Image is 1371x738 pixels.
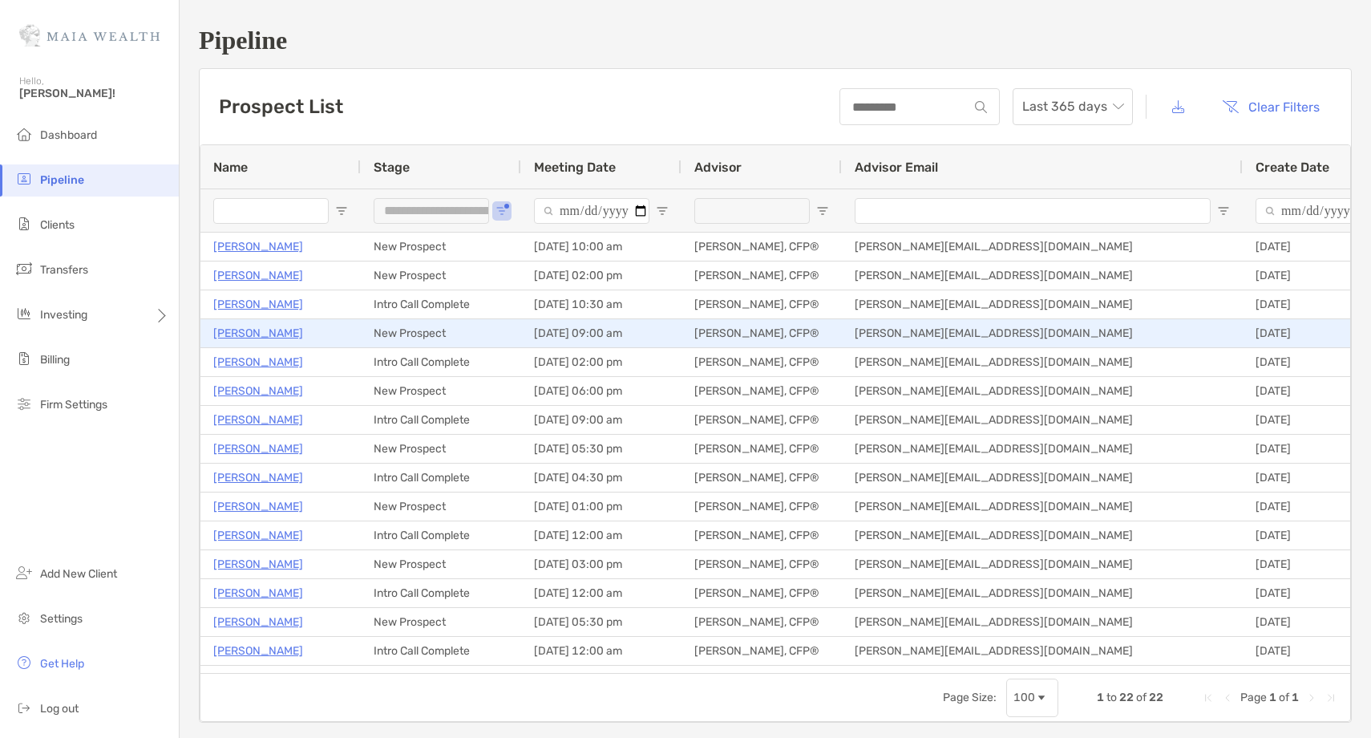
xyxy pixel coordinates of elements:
div: Intro Call Complete [361,406,521,434]
div: [DATE] 10:00 am [521,233,681,261]
button: Open Filter Menu [495,205,508,217]
a: [PERSON_NAME] [213,525,303,545]
a: [PERSON_NAME] [213,468,303,488]
div: [PERSON_NAME][EMAIL_ADDRESS][DOMAIN_NAME] [842,550,1243,578]
div: [PERSON_NAME], CFP® [681,290,842,318]
div: [DATE] 02:00 pm [521,348,681,376]
div: Intro Call Complete [361,521,521,549]
div: [DATE] 04:30 pm [521,464,681,492]
span: 1 [1292,691,1299,704]
span: Billing [40,353,70,367]
div: [PERSON_NAME][EMAIL_ADDRESS][DOMAIN_NAME] [842,233,1243,261]
div: New Prospect [361,377,521,405]
button: Open Filter Menu [1217,205,1230,217]
img: clients icon [14,214,34,233]
div: [PERSON_NAME], CFP® [681,377,842,405]
a: [PERSON_NAME] [213,554,303,574]
span: [PERSON_NAME]! [19,87,169,100]
img: add_new_client icon [14,563,34,582]
div: Intro Call Complete [361,348,521,376]
div: [PERSON_NAME][EMAIL_ADDRESS][DOMAIN_NAME] [842,435,1243,463]
div: [DATE] 12:00 am [521,637,681,665]
span: to [1106,691,1117,704]
div: [PERSON_NAME], CFP® [681,550,842,578]
div: [PERSON_NAME], CFP® [681,521,842,549]
h3: Prospect List [219,95,343,118]
span: Advisor [694,160,742,175]
span: Clients [40,218,75,232]
span: of [1279,691,1289,704]
div: [DATE] 10:30 am [521,290,681,318]
div: [PERSON_NAME][EMAIL_ADDRESS][DOMAIN_NAME] [842,666,1243,694]
button: Open Filter Menu [335,205,348,217]
img: settings icon [14,608,34,627]
img: Zoe Logo [19,6,160,64]
a: [PERSON_NAME] [213,410,303,430]
div: [PERSON_NAME], CFP® [681,348,842,376]
div: Page Size [1006,679,1058,717]
img: transfers icon [14,259,34,278]
button: Open Filter Menu [656,205,669,217]
span: Create Date [1256,160,1329,175]
div: [PERSON_NAME][EMAIL_ADDRESS][DOMAIN_NAME] [842,464,1243,492]
div: [DATE] 05:30 pm [521,435,681,463]
span: Investing [40,308,87,322]
p: [PERSON_NAME] [213,641,303,661]
a: [PERSON_NAME] [213,266,303,286]
input: Meeting Date Filter Input [534,198,649,224]
p: [PERSON_NAME] [PERSON_NAME] [213,670,395,690]
div: [PERSON_NAME], CFP® [681,493,842,521]
div: New Prospect [361,608,521,636]
div: [PERSON_NAME][EMAIL_ADDRESS][DOMAIN_NAME] [842,377,1243,405]
span: Firm Settings [40,398,107,412]
div: New Prospect [361,493,521,521]
div: Intro Call Complete [361,579,521,607]
span: 22 [1149,691,1163,704]
a: [PERSON_NAME] [213,497,303,517]
span: Meeting Date [534,160,616,175]
div: Next Page [1305,691,1318,704]
button: Open Filter Menu [816,205,829,217]
div: New Prospect [361,319,521,347]
div: [PERSON_NAME], CFP® [681,464,842,492]
div: [PERSON_NAME][EMAIL_ADDRESS][DOMAIN_NAME] [842,608,1243,636]
div: [DATE] 09:00 am [521,406,681,434]
div: [PERSON_NAME][EMAIL_ADDRESS][DOMAIN_NAME] [842,579,1243,607]
span: Get Help [40,657,84,671]
span: Name [213,160,248,175]
input: Advisor Email Filter Input [855,198,1211,224]
button: Clear Filters [1210,89,1332,124]
div: [DATE] 09:00 am [521,319,681,347]
div: [PERSON_NAME][EMAIL_ADDRESS][DOMAIN_NAME] [842,493,1243,521]
a: [PERSON_NAME] [213,381,303,401]
a: [PERSON_NAME] [213,294,303,314]
span: Add New Client [40,567,117,581]
div: [PERSON_NAME][EMAIL_ADDRESS][DOMAIN_NAME] [842,348,1243,376]
div: [PERSON_NAME][EMAIL_ADDRESS][DOMAIN_NAME] [842,262,1243,290]
div: [PERSON_NAME], CFP® [681,233,842,261]
span: 1 [1269,691,1276,704]
div: Intro Call Complete [361,464,521,492]
div: [PERSON_NAME][EMAIL_ADDRESS][DOMAIN_NAME] [842,319,1243,347]
span: Advisor Email [855,160,938,175]
a: [PERSON_NAME] [213,439,303,459]
div: First Page [1202,691,1215,704]
span: Log out [40,702,79,716]
div: [PERSON_NAME], CFP® [681,262,842,290]
div: [DATE] 06:00 pm [521,377,681,405]
div: New Prospect [361,550,521,578]
a: [PERSON_NAME] [213,352,303,372]
img: firm-settings icon [14,394,34,413]
div: [DATE] 02:00 pm [521,262,681,290]
div: [PERSON_NAME], CFP® [681,666,842,694]
div: [PERSON_NAME][EMAIL_ADDRESS][DOMAIN_NAME] [842,406,1243,434]
span: 1 [1097,691,1104,704]
a: [PERSON_NAME] [213,612,303,632]
div: Previous Page [1221,691,1234,704]
div: [PERSON_NAME], CFP® [681,319,842,347]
